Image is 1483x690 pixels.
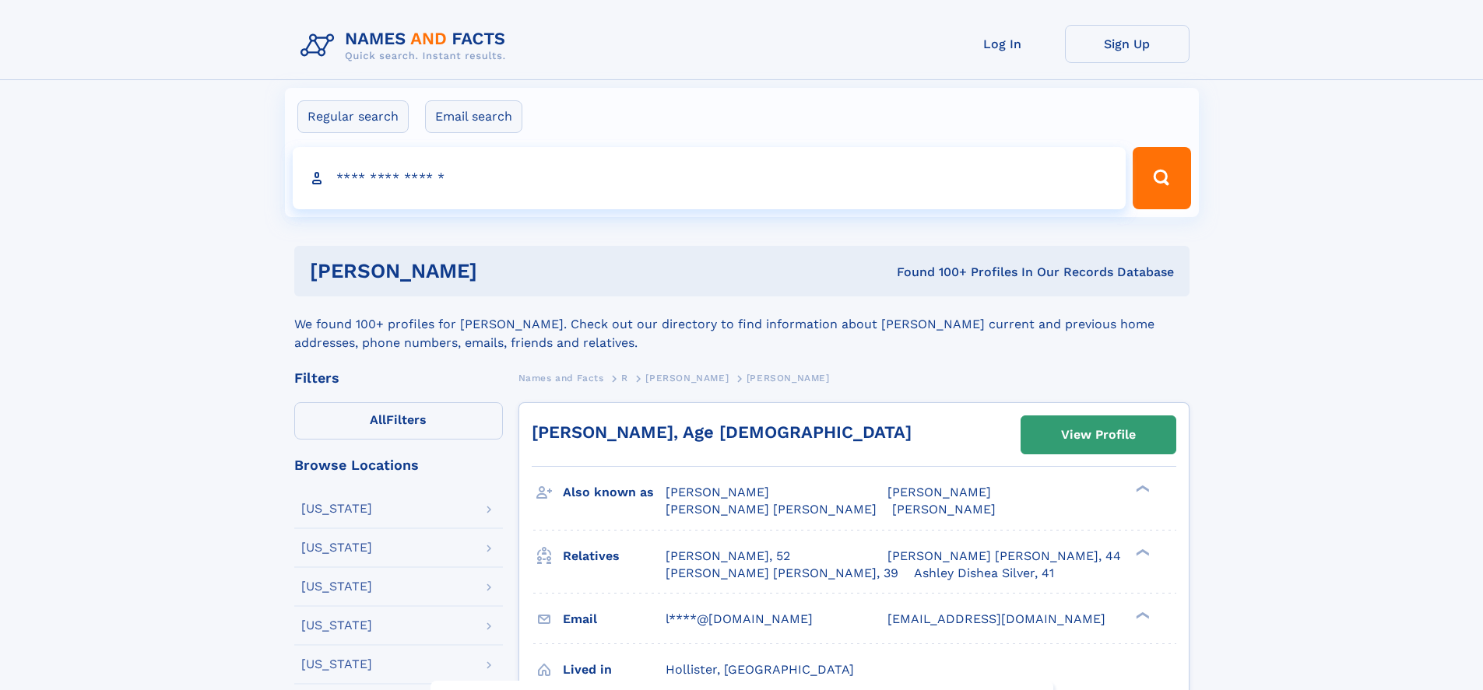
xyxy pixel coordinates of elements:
div: [US_STATE] [301,619,372,632]
a: Log In [940,25,1065,63]
div: ❯ [1132,547,1151,557]
div: Found 100+ Profiles In Our Records Database [687,264,1174,281]
input: search input [293,147,1126,209]
div: [US_STATE] [301,658,372,671]
div: ❯ [1132,484,1151,494]
span: [PERSON_NAME] [666,485,769,499]
span: All [370,412,386,427]
span: [PERSON_NAME] [645,373,729,384]
h3: Relatives [563,543,666,569]
a: R [621,368,628,387]
a: [PERSON_NAME] [PERSON_NAME], 39 [666,565,898,582]
div: [US_STATE] [301,580,372,593]
div: Filters [294,371,503,385]
label: Regular search [297,100,409,133]
img: Logo Names and Facts [294,25,518,67]
div: Browse Locations [294,458,503,472]
label: Filters [294,402,503,440]
h3: Also known as [563,479,666,506]
h3: Email [563,606,666,632]
div: [US_STATE] [301,503,372,515]
label: Email search [425,100,522,133]
div: View Profile [1061,417,1136,453]
span: [PERSON_NAME] [PERSON_NAME] [666,502,877,517]
a: Sign Up [1065,25,1190,63]
span: [PERSON_NAME] [892,502,996,517]
div: [US_STATE] [301,541,372,554]
span: R [621,373,628,384]
span: [EMAIL_ADDRESS][DOMAIN_NAME] [887,611,1105,626]
a: [PERSON_NAME], 52 [666,548,790,565]
a: Ashley Dishea Silver, 41 [914,565,1054,582]
div: We found 100+ profiles for [PERSON_NAME]. Check out our directory to find information about [PERS... [294,296,1190,352]
span: [PERSON_NAME] [747,373,830,384]
a: [PERSON_NAME] [PERSON_NAME], 44 [887,548,1121,565]
span: [PERSON_NAME] [887,485,991,499]
a: [PERSON_NAME], Age [DEMOGRAPHIC_DATA] [532,422,912,442]
h1: [PERSON_NAME] [310,261,687,281]
button: Search Button [1133,147,1190,209]
div: ❯ [1132,610,1151,620]
h3: Lived in [563,657,666,683]
a: [PERSON_NAME] [645,368,729,387]
a: View Profile [1021,416,1176,454]
a: Names and Facts [518,368,604,387]
span: Hollister, [GEOGRAPHIC_DATA] [666,662,854,677]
